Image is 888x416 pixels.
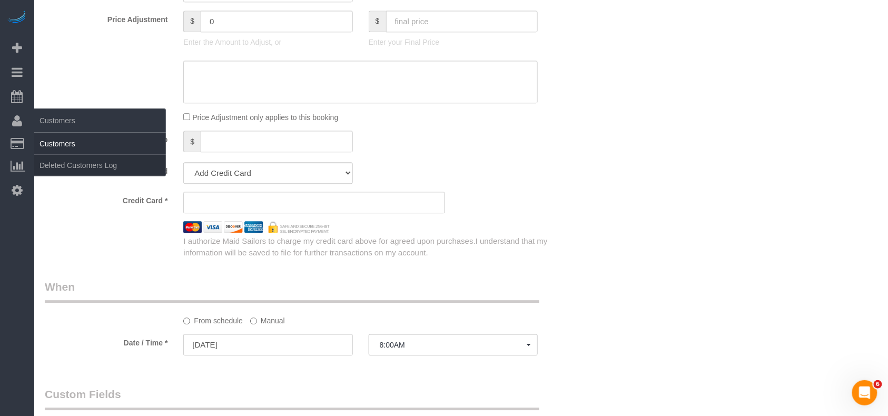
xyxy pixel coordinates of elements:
[192,113,338,122] span: Price Adjustment only applies to this booking
[45,279,539,303] legend: When
[175,235,591,258] div: I authorize Maid Sailors to charge my credit card above for agreed upon purchases.
[34,133,166,154] a: Customers
[386,11,538,32] input: final price
[369,11,386,32] span: $
[369,334,538,355] button: 8:00AM
[183,37,352,47] p: Enter the Amount to Adjust, or
[45,387,539,410] legend: Custom Fields
[175,221,337,233] img: credit cards
[369,37,538,47] p: Enter your Final Price
[34,133,166,176] ul: Customers
[183,131,201,152] span: $
[183,318,190,324] input: From schedule
[183,11,201,32] span: $
[192,197,436,207] iframe: Secure card payment input frame
[37,334,175,348] label: Date / Time *
[250,312,285,326] label: Manual
[6,11,27,25] img: Automaid Logo
[250,318,257,324] input: Manual
[380,341,527,349] span: 8:00AM
[34,155,166,176] a: Deleted Customers Log
[34,108,166,133] span: Customers
[37,192,175,206] label: Credit Card *
[183,312,243,326] label: From schedule
[874,380,882,389] span: 6
[852,380,877,405] iframe: Intercom live chat
[37,11,175,25] label: Price Adjustment
[183,334,352,355] input: MM/DD/YYYY
[183,236,547,256] span: I understand that my information will be saved to file for further transactions on my account.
